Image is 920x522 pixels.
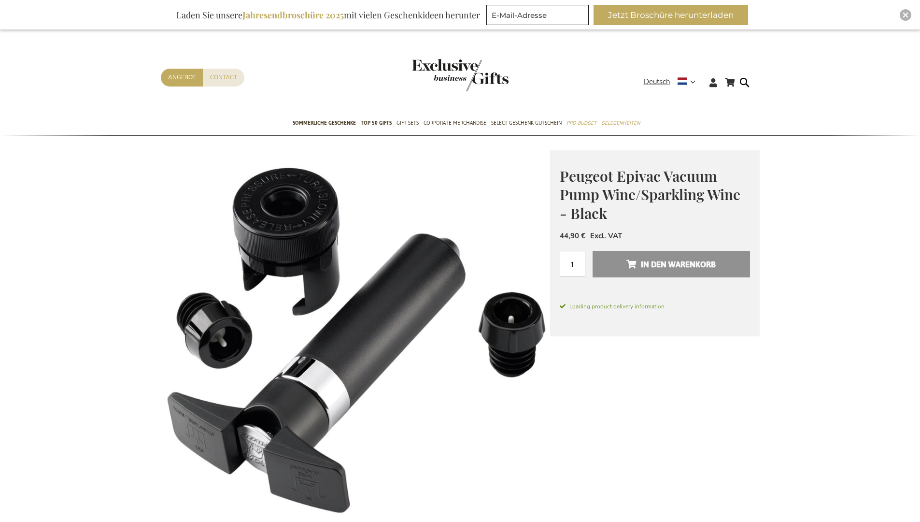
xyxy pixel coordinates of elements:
span: Corporate Merchandise [424,118,486,128]
a: Select Geschenk Gutschein [491,112,562,136]
b: Jahresendbroschüre 2025 [242,9,344,21]
input: E-Mail-Adresse [486,5,589,25]
span: Gift Sets [396,118,419,128]
img: Exclusive Business gifts logo [412,59,509,91]
a: TOP 50 Gifts [361,112,392,136]
a: Sommerliche geschenke [293,112,356,136]
input: Menge [560,251,585,276]
a: Gift Sets [396,112,419,136]
a: Contact [203,69,244,87]
span: Loading product delivery information. [560,302,750,311]
a: Corporate Merchandise [424,112,486,136]
button: Jetzt Broschüre herunterladen [594,5,748,25]
a: store logo [412,59,460,91]
div: Laden Sie unsere mit vielen Geschenkideen herunter [172,5,484,25]
span: Pro Budget [566,118,596,128]
span: Peugeot Epivac Vacuum Pump Wine/Sparkling Wine - Black [560,166,740,223]
span: Sommerliche geschenke [293,118,356,128]
a: Angebot [161,69,203,87]
div: Close [900,9,911,21]
span: Select Geschenk Gutschein [491,118,562,128]
span: Excl. VAT [590,231,622,241]
form: marketing offers and promotions [486,5,592,28]
span: 44,90 € [560,231,585,241]
span: Gelegenheiten [601,118,640,128]
span: TOP 50 Gifts [361,118,392,128]
a: Gelegenheiten [601,112,640,136]
a: Pro Budget [566,112,596,136]
span: Deutsch [644,76,670,87]
img: Close [903,12,908,18]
